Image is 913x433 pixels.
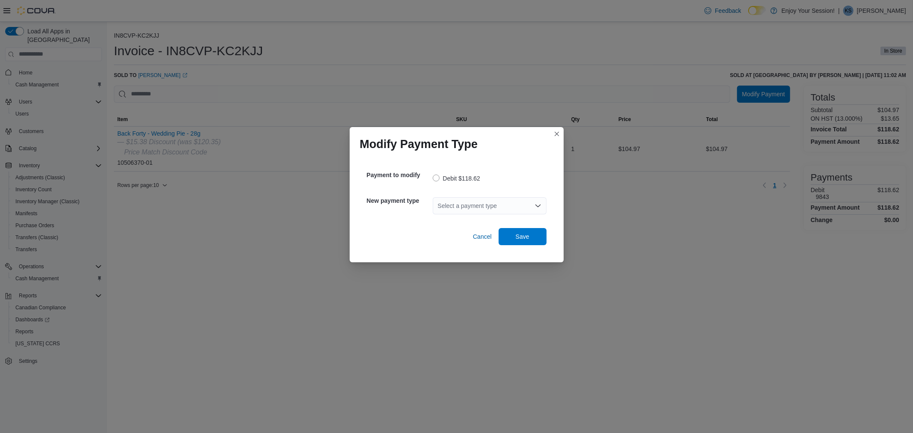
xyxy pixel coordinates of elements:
button: Open list of options [535,202,541,209]
span: Cancel [473,232,492,241]
h5: Payment to modify [367,166,431,184]
button: Closes this modal window [552,129,562,139]
h1: Modify Payment Type [360,137,478,151]
input: Accessible screen reader label [438,201,439,211]
h5: New payment type [367,192,431,209]
span: Save [516,232,529,241]
label: Debit $118.62 [433,173,480,184]
button: Cancel [470,228,495,245]
button: Save [499,228,547,245]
